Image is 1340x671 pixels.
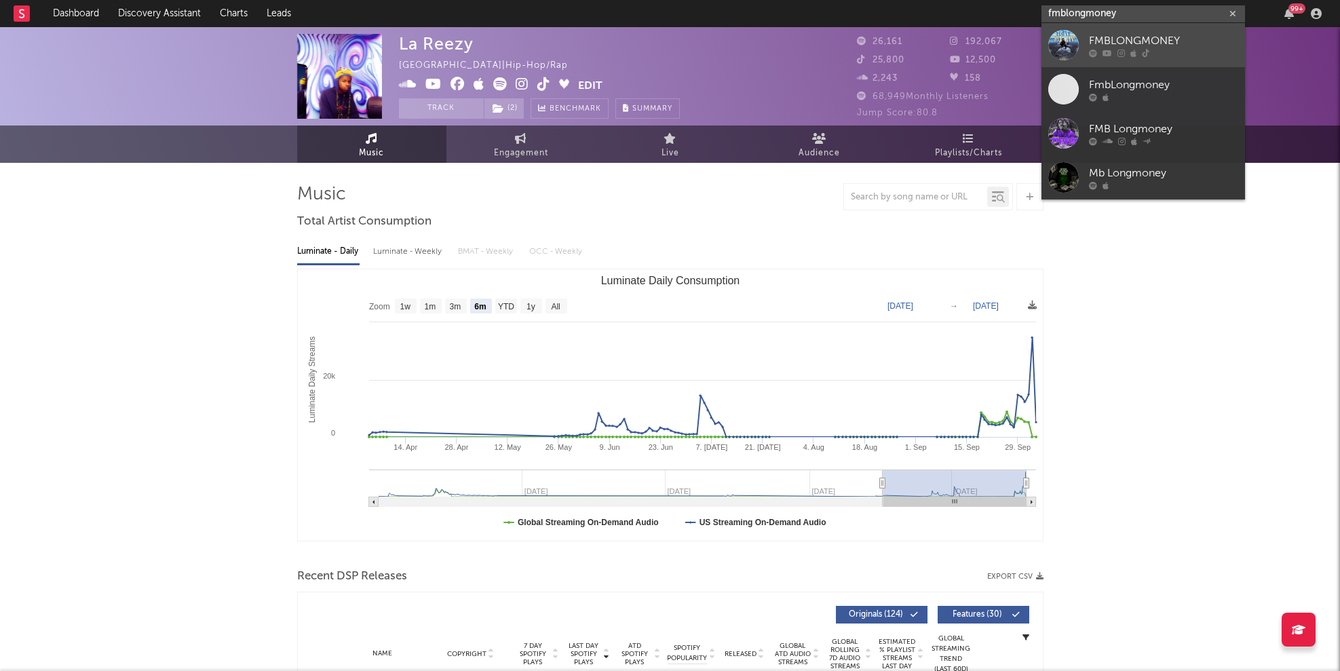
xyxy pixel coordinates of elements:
text: US Streaming On-Demand Audio [699,518,826,527]
text: 26. May [545,443,572,451]
div: [GEOGRAPHIC_DATA] | Hip-Hop/Rap [399,58,599,74]
text: 15. Sep [953,443,979,451]
div: Name [339,649,427,659]
a: Audience [745,126,894,163]
span: Last Day Spotify Plays [566,642,602,666]
span: Jump Score: 80.8 [857,109,938,117]
span: Spotify Popularity [667,643,707,664]
button: (2) [484,98,524,119]
span: 68,949 Monthly Listeners [857,92,989,101]
div: 99 + [1288,3,1305,14]
a: FMBLONGMONEY [1041,23,1245,67]
div: La Reezy [399,34,474,54]
span: Global ATD Audio Streams [774,642,811,666]
span: Benchmark [550,101,601,117]
text: 1w [400,302,410,311]
a: Mb Longmoney [1041,155,1245,199]
text: 28. Apr [444,443,468,451]
span: Total Artist Consumption [297,214,432,230]
span: Summary [632,105,672,113]
div: FMBLONGMONEY [1089,33,1238,49]
svg: Luminate Daily Consumption [298,269,1043,541]
a: Engagement [446,126,596,163]
a: Music [297,126,446,163]
div: FMB Longmoney [1089,121,1238,137]
a: FMB Longmoney [1041,111,1245,155]
text: 6m [474,302,486,311]
span: Copyright [447,650,486,658]
div: Mb Longmoney [1089,165,1238,181]
text: 21. [DATE] [744,443,780,451]
input: Search for artists [1041,5,1245,22]
text: 20k [323,372,335,380]
text: 18. Aug [851,443,877,451]
span: 26,161 [857,37,902,46]
button: Summary [615,98,680,119]
span: 7 Day Spotify Plays [515,642,551,666]
text: 12. May [494,443,521,451]
a: Benchmark [531,98,609,119]
div: Luminate - Weekly [373,240,444,263]
span: 12,500 [950,56,996,64]
text: 7. [DATE] [695,443,727,451]
span: ATD Spotify Plays [617,642,653,666]
text: Luminate Daily Streams [307,337,316,423]
button: Originals(124) [836,606,927,624]
span: Originals ( 124 ) [845,611,907,619]
text: [DATE] [973,301,999,311]
span: Features ( 30 ) [946,611,1009,619]
span: 25,800 [857,56,904,64]
span: Released [725,650,757,658]
text: 0 [330,429,334,437]
text: Zoom [369,302,390,311]
span: Estimated % Playlist Streams Last Day [879,638,916,670]
div: FmbLongmoney [1089,77,1238,93]
a: FmbLongmoney [1041,67,1245,111]
button: Track [399,98,484,119]
text: All [551,302,560,311]
text: 29. Sep [1005,443,1031,451]
span: Playlists/Charts [935,145,1002,161]
span: ( 2 ) [484,98,524,119]
span: 158 [950,74,981,83]
span: Music [359,145,384,161]
text: 1. Sep [904,443,926,451]
text: Luminate Daily Consumption [600,275,740,286]
span: Recent DSP Releases [297,569,407,585]
a: Playlists/Charts [894,126,1044,163]
input: Search by song name or URL [844,192,987,203]
span: 192,067 [950,37,1002,46]
span: 2,243 [857,74,898,83]
text: 23. Jun [648,443,672,451]
span: Global Rolling 7D Audio Streams [826,638,864,670]
text: 9. Jun [599,443,619,451]
button: Export CSV [987,573,1044,581]
text: YTD [497,302,514,311]
button: Edit [578,77,602,94]
span: Engagement [494,145,548,161]
text: 1y [527,302,535,311]
span: Live [662,145,679,161]
text: Global Streaming On-Demand Audio [518,518,659,527]
text: 3m [449,302,461,311]
button: Features(30) [938,606,1029,624]
a: Live [596,126,745,163]
text: 1m [424,302,436,311]
text: 14. Apr [394,443,417,451]
text: 4. Aug [803,443,824,451]
text: → [950,301,958,311]
text: [DATE] [887,301,913,311]
div: Luminate - Daily [297,240,360,263]
span: Audience [799,145,840,161]
button: 99+ [1284,8,1294,19]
